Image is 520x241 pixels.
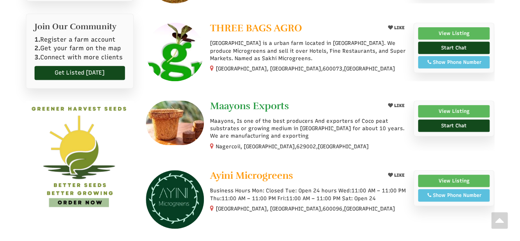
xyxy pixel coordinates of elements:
button: LIKE [385,170,407,180]
div: Show Phone Number [423,58,485,66]
span: 600073 [323,65,342,73]
button: LIKE [385,23,407,33]
span: LIKE [393,25,404,30]
a: Maayons Exports [210,101,378,113]
p: Maayons, Is one of the best producers And exporters of Coco peat substrates or growing medium in ... [210,117,407,140]
a: View Listing [418,105,490,117]
span: Maayons Exports [210,100,289,112]
button: LIKE [385,101,407,111]
a: THREE BAGS AGRO [210,23,378,35]
span: [GEOGRAPHIC_DATA] [318,143,369,150]
a: Ayini Microgreens [210,170,378,183]
small: [GEOGRAPHIC_DATA], [GEOGRAPHIC_DATA], , [216,66,395,72]
span: 600096 [323,205,342,213]
img: GREENER HARVEST SEEDS [26,101,134,209]
img: Ayini Microgreens [146,170,204,228]
span: THREE BAGS AGRO [210,22,302,34]
h2: Join Our Community [35,22,125,31]
span: LIKE [393,173,404,178]
a: Start Chat [418,119,490,132]
p: Business Hours Mon: Closed Tue: Open 24 hours Wed:11:00 AM – 11:00 PM Thu:11:00 AM – 11:00 PM Fri... [210,187,407,202]
p: [GEOGRAPHIC_DATA] is a urban farm located in [GEOGRAPHIC_DATA]. We produce Microgreens and sell i... [210,40,407,62]
a: Start Chat [418,42,490,54]
a: View Listing [418,175,490,187]
a: View Listing [418,27,490,40]
img: Maayons Exports [146,101,204,145]
b: 1. [35,36,40,43]
small: [GEOGRAPHIC_DATA], [GEOGRAPHIC_DATA], , [216,206,395,212]
span: [GEOGRAPHIC_DATA] [344,65,395,73]
span: LIKE [393,103,404,108]
img: THREE BAGS AGRO [146,23,204,81]
b: 3. [35,54,40,61]
small: Nagercoil, [GEOGRAPHIC_DATA], , [216,143,369,150]
span: 629002 [296,143,316,150]
span: [GEOGRAPHIC_DATA] [344,205,395,213]
a: Get Listed [DATE] [35,66,125,80]
div: Show Phone Number [423,192,485,199]
b: 2. [35,44,40,52]
p: Register a farm account Get your farm on the map Connect with more clients [35,35,125,62]
span: Ayini Microgreens [210,169,293,182]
